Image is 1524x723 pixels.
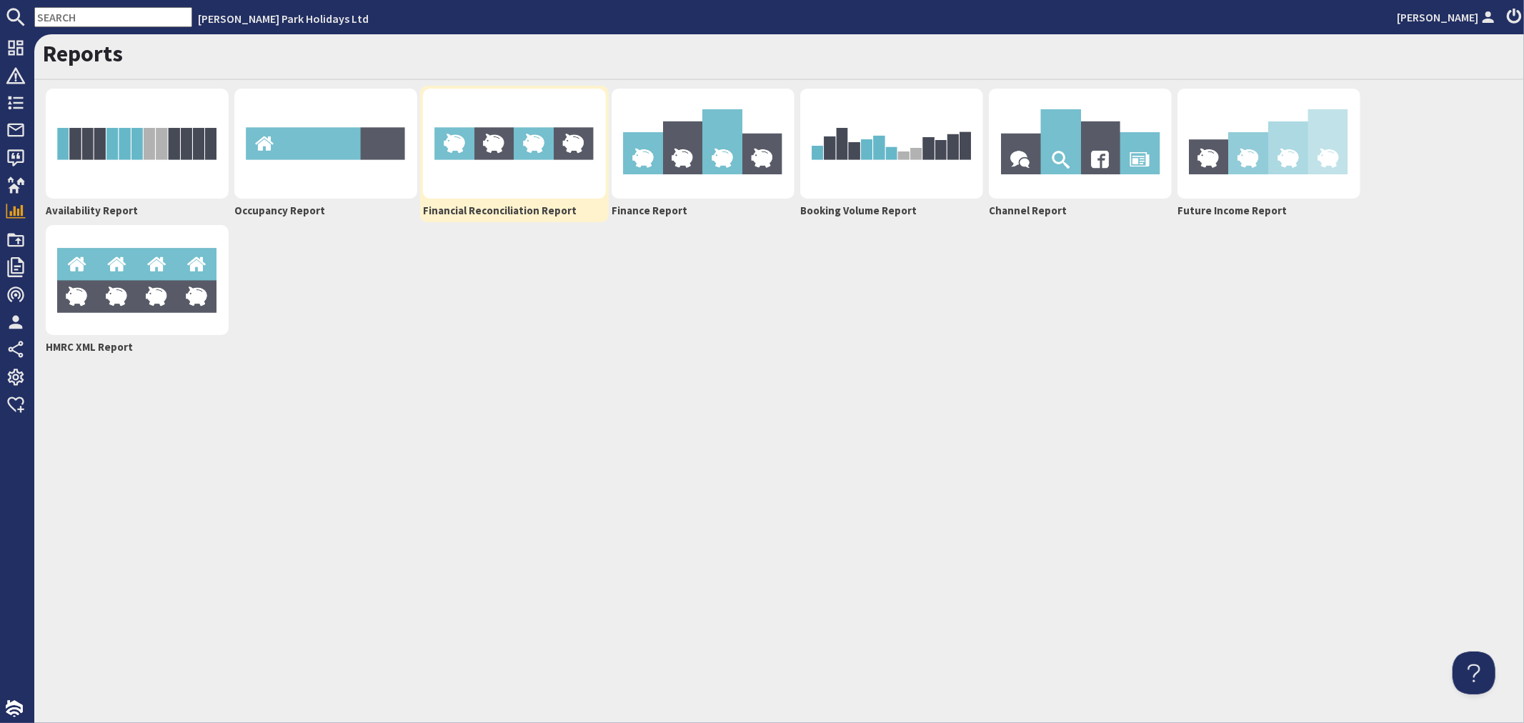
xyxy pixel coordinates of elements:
h2: Availability Report [46,204,229,217]
h2: Channel Report [989,204,1172,217]
a: Finance Report [609,86,797,222]
a: Occupancy Report [231,86,420,222]
img: volume-report-b193a0d106e901724e6e2a737cddf475bd336b2fd3e97afca5856cfd34cd3207.png [800,89,983,199]
a: [PERSON_NAME] Park Holidays Ltd [198,11,369,26]
a: Reports [43,39,123,68]
img: staytech_i_w-64f4e8e9ee0a9c174fd5317b4b171b261742d2d393467e5bdba4413f4f884c10.svg [6,700,23,717]
h2: Financial Reconciliation Report [423,204,606,217]
img: occupancy-report-54b043cc30156a1d64253dc66eb8fa74ac22b960ebbd66912db7d1b324d9370f.png [234,89,417,199]
a: [PERSON_NAME] [1397,9,1498,26]
img: financial-report-105d5146bc3da7be04c1b38cba2e6198017b744cffc9661e2e35d54d4ba0e972.png [612,89,795,199]
img: financial-reconciliation-aa54097eb3e2697f1cd871e2a2e376557a55840ed588d4f345cf0a01e244fdeb.png [423,89,606,199]
h2: HMRC XML Report [46,341,229,354]
a: Channel Report [986,86,1175,222]
img: availability-b2712cb69e4f2a6ce39b871c0a010e098eb1bc68badc0d862a523a7fb0d9404f.png [46,89,229,199]
h2: Future Income Report [1177,204,1360,217]
a: Booking Volume Report [797,86,986,222]
iframe: Toggle Customer Support [1453,652,1495,694]
input: SEARCH [34,7,192,27]
h2: Occupancy Report [234,204,417,217]
h2: Booking Volume Report [800,204,983,217]
img: referer-report-80f78d458a5f6b932bddd33f5d71aba6e20f930fbd9179b778792cbc9ff573fa.png [989,89,1172,199]
img: hmrc-report-7e47fe54d664a6519f7bff59c47da927abdb786ffdf23fbaa80a4261718d00d7.png [46,225,229,335]
a: Future Income Report [1175,86,1363,222]
a: Financial Reconciliation Report [420,86,609,222]
img: future-income-report-8efaa7c4b96f9db44a0ea65420f3fcd3c60c8b9eb4a7fe33424223628594c21f.png [1177,89,1360,199]
h2: Finance Report [612,204,795,217]
a: HMRC XML Report [43,222,231,359]
a: Availability Report [43,86,231,222]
